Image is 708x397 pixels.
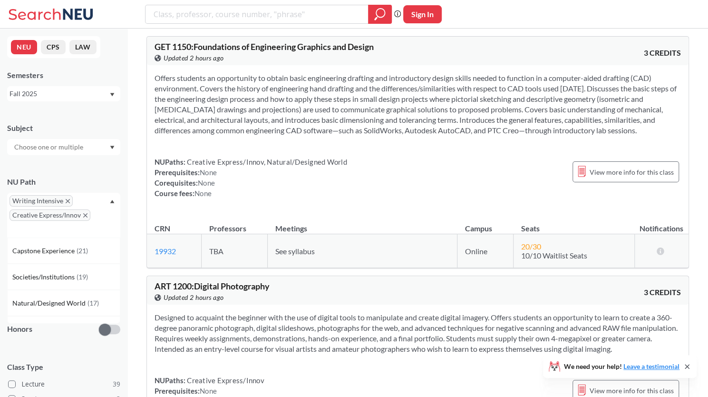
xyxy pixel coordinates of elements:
span: GET 1150 : Foundations of Engineering Graphics and Design [155,41,374,52]
span: Creative Express/Innov [185,376,264,385]
svg: X to remove pill [83,213,87,218]
span: View more info for this class [590,385,674,397]
button: NEU [11,40,37,54]
th: Professors [202,214,268,234]
a: 19932 [155,247,176,256]
span: None [194,189,212,198]
div: Dropdown arrow [7,139,120,155]
span: Updated 2 hours ago [164,292,224,303]
div: magnifying glass [368,5,392,24]
th: Seats [514,214,634,234]
span: ( 17 ) [87,299,99,307]
span: Writing IntensiveX to remove pill [10,195,73,207]
span: Natural/Designed World [12,298,87,308]
svg: Dropdown arrow [110,93,115,97]
button: Sign In [403,5,442,23]
div: Fall 2025Dropdown arrow [7,86,120,101]
span: None [200,168,217,177]
svg: Dropdown arrow [110,146,115,149]
span: None [198,179,215,187]
span: ( 19 ) [77,273,88,281]
section: Offers students an opportunity to obtain basic engineering drafting and introductory design skill... [155,73,681,136]
section: Designed to acquaint the beginner with the use of digital tools to manipulate and create digital ... [155,312,681,354]
span: ART 1200 : Digital Photography [155,281,270,291]
svg: magnifying glass [374,8,386,21]
td: TBA [202,234,268,268]
div: CRN [155,223,170,234]
span: Creative Express/InnovX to remove pill [10,209,90,221]
span: ( 21 ) [77,247,88,255]
span: Updated 2 hours ago [164,53,224,63]
th: Notifications [634,214,689,234]
td: Online [457,234,513,268]
span: View more info for this class [590,166,674,178]
div: NUPaths: Prerequisites: Corequisites: Course fees: [155,157,347,198]
th: Campus [457,214,513,234]
span: We need your help! [564,363,679,370]
div: Semesters [7,70,120,80]
span: 3 CREDITS [644,48,681,58]
p: Honors [7,324,32,335]
span: Class Type [7,362,120,372]
span: 39 [113,379,120,389]
span: Societies/Institutions [12,272,77,282]
span: Creative Express/Innov, Natural/Designed World [185,158,347,166]
div: Fall 2025 [10,89,109,99]
span: 10/10 Waitlist Seats [521,251,587,260]
div: Writing IntensiveX to remove pillCreative Express/InnovX to remove pillDropdown arrowCapstone Exp... [7,193,120,238]
span: Capstone Experience [12,246,77,256]
th: Meetings [268,214,457,234]
div: Subject [7,123,120,133]
input: Choose one or multiple [10,141,89,153]
svg: Dropdown arrow [110,199,115,203]
a: Leave a testimonial [623,362,679,370]
div: NU Path [7,177,120,187]
input: Class, professor, course number, "phrase" [153,6,361,22]
button: LAW [69,40,97,54]
svg: X to remove pill [66,199,70,203]
span: 20 / 30 [521,242,541,251]
button: CPS [41,40,66,54]
label: Lecture [8,378,120,390]
span: See syllabus [275,247,315,256]
span: None [200,387,217,395]
span: 3 CREDITS [644,287,681,298]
